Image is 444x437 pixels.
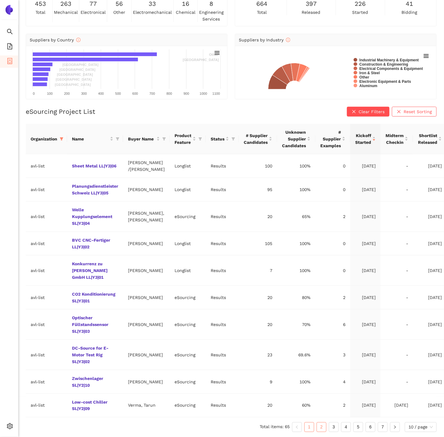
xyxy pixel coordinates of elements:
td: [DATE] [350,370,381,394]
th: this column's title is Status,this column is sortable [206,124,239,154]
td: [DATE] [350,201,381,232]
td: avl-list [26,255,67,286]
td: 20 [239,309,277,340]
span: filter [162,137,166,141]
button: left [292,422,302,432]
td: [DATE] [350,154,381,178]
text: [GEOGRAPHIC_DATA] [183,58,219,62]
text: 900 [183,92,189,95]
td: eSourcing [170,309,206,340]
td: 4 [315,370,350,394]
td: Results [206,394,239,417]
button: closeClear Filters [347,107,389,117]
td: Verma, Tarun [123,394,170,417]
td: [DATE] [350,232,381,255]
td: 0 [315,255,350,286]
td: [PERSON_NAME] [123,370,170,394]
td: eSourcing [170,370,206,394]
text: 300 [81,92,87,95]
span: right [393,425,397,429]
td: 100% [277,178,315,201]
span: close [397,109,401,114]
span: Clear Filters [359,108,385,115]
td: [DATE] [350,309,381,340]
td: 2 [315,394,350,417]
td: [PERSON_NAME] /[PERSON_NAME] [123,154,170,178]
span: filter [60,137,63,141]
td: 0 [315,154,350,178]
td: [DATE] [350,286,381,309]
span: Status [211,136,224,142]
li: 1 [304,422,314,432]
td: eSourcing [170,201,206,232]
td: [DATE] [350,255,381,286]
td: 100 [239,154,277,178]
span: electromechanical [133,9,172,16]
td: [PERSON_NAME] [123,255,170,286]
td: avl-list [26,201,67,232]
td: [PERSON_NAME] [123,309,170,340]
text: Electronic Equipment & Parts [359,79,411,84]
td: avl-list [26,178,67,201]
li: 5 [353,422,363,432]
td: 60% [277,394,315,417]
text: Other [359,75,369,79]
td: Results [206,286,239,309]
td: avl-list [26,309,67,340]
td: [PERSON_NAME] [123,340,170,370]
a: 2 [317,423,326,432]
span: container [7,56,13,68]
span: # Supplier Examples [320,129,341,149]
td: Results [206,232,239,255]
a: 1 [305,423,314,432]
span: other [113,9,125,16]
span: chemical [176,9,195,16]
td: 20 [239,394,277,417]
td: - [381,309,413,340]
text: Electrical Components & Equipment [359,67,423,71]
td: Longlist [170,154,206,178]
li: Next Page [390,422,400,432]
span: close [352,109,356,114]
text: 400 [98,92,104,95]
span: Suppliers by Industry [239,37,290,42]
td: 20 [239,201,277,232]
td: Results [206,370,239,394]
span: total [257,9,267,16]
td: Results [206,178,239,201]
td: 95 [239,178,277,201]
text: [GEOGRAPHIC_DATA] [57,73,93,76]
td: Results [206,154,239,178]
th: this column's title is Buyer Name,this column is sortable [123,124,170,154]
td: 2 [315,286,350,309]
span: Unknown Supplier Candidates [282,129,306,149]
td: avl-list [26,394,67,417]
text: 800 [167,92,172,95]
td: avl-list [26,370,67,394]
li: 2 [317,422,326,432]
span: Midterm Checkin [386,132,404,146]
td: - [381,255,413,286]
td: 100% [277,370,315,394]
span: filter [115,134,121,144]
li: Previous Page [292,422,302,432]
a: 6 [366,423,375,432]
text: Other [209,53,218,56]
text: Construction & Engineering [359,62,408,67]
td: 0 [315,178,350,201]
td: 100% [277,232,315,255]
text: 600 [132,92,138,95]
span: info-circle [286,38,290,42]
td: - [381,286,413,309]
li: 7 [378,422,388,432]
td: avl-list [26,232,67,255]
td: [DATE] [381,394,413,417]
td: 3 [315,340,350,370]
td: avl-list [26,286,67,309]
td: [PERSON_NAME] [123,178,170,201]
a: 3 [329,423,338,432]
td: - [381,370,413,394]
li: Total items: 65 [260,422,290,432]
td: 69.6% [277,340,315,370]
td: [PERSON_NAME] [123,232,170,255]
